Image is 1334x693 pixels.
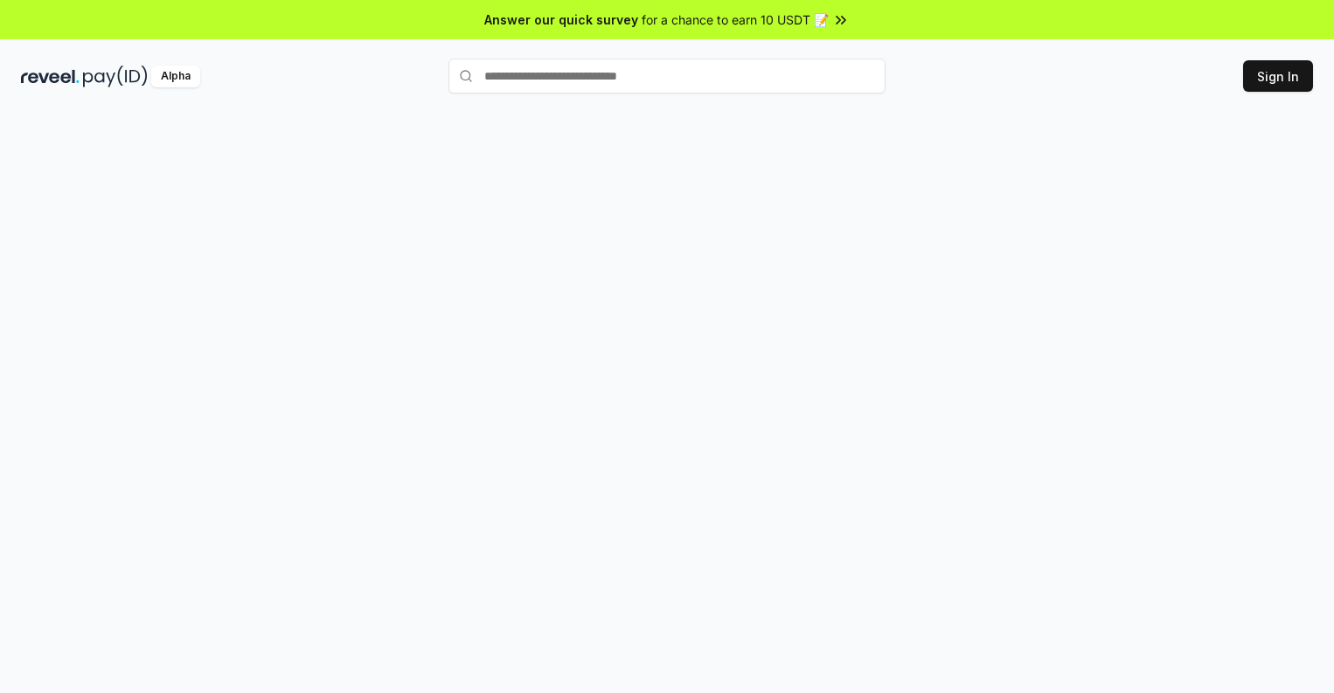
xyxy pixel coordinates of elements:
[151,66,200,87] div: Alpha
[484,10,638,29] span: Answer our quick survey
[1243,60,1313,92] button: Sign In
[21,66,80,87] img: reveel_dark
[642,10,829,29] span: for a chance to earn 10 USDT 📝
[83,66,148,87] img: pay_id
